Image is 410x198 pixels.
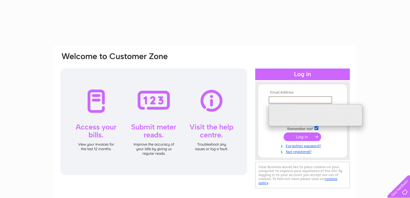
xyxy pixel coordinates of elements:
[267,108,338,112] th: Password:
[269,148,338,154] a: Not registered?
[267,125,338,131] td: Remember me?
[267,90,338,95] th: Email Address:
[284,133,321,141] input: Submit
[259,177,337,185] a: cookies policy
[269,143,338,148] a: Forgotten password?
[255,162,350,188] div: Clear Business would like to place cookies on your computer to improve your experience of the sit...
